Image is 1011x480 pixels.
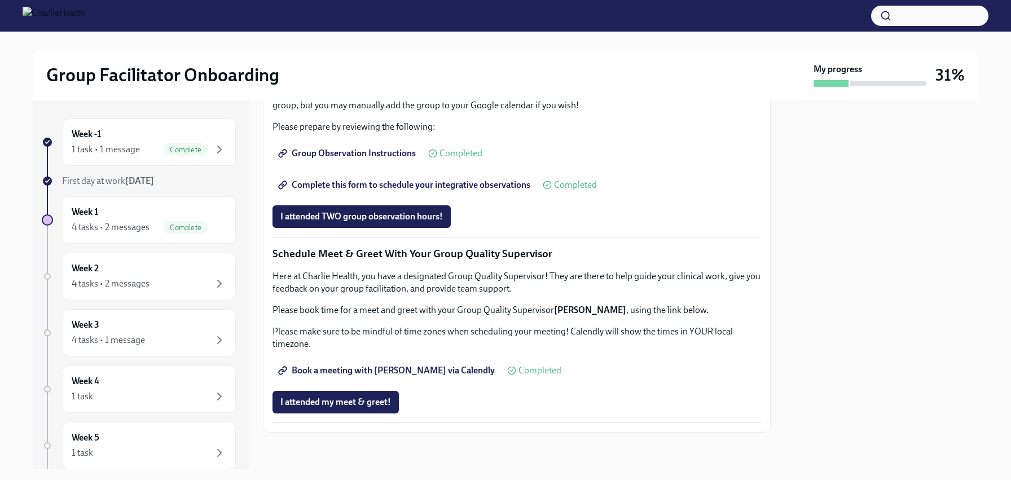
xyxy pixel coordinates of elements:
[42,118,236,166] a: Week -11 task • 1 messageComplete
[163,146,208,154] span: Complete
[72,221,150,234] div: 4 tasks • 2 messages
[72,278,150,290] div: 4 tasks • 2 messages
[23,7,85,25] img: CharlieHealth
[72,206,98,218] h6: Week 1
[272,304,761,316] p: Please book time for a meet and greet with your Group Quality Supervisor , using the link below.
[72,375,99,387] h6: Week 4
[554,305,626,315] strong: [PERSON_NAME]
[272,174,538,196] a: Complete this form to schedule your integrative observations
[42,422,236,469] a: Week 51 task
[72,447,93,459] div: 1 task
[280,148,416,159] span: Group Observation Instructions
[42,175,236,187] a: First day at work[DATE]
[72,319,99,331] h6: Week 3
[280,365,495,376] span: Book a meeting with [PERSON_NAME] via Calendly
[439,149,482,158] span: Completed
[272,205,451,228] button: I attended TWO group observation hours!
[935,65,965,85] h3: 31%
[518,366,561,375] span: Completed
[272,359,503,382] a: Book a meeting with [PERSON_NAME] via Calendly
[72,128,101,140] h6: Week -1
[272,246,761,261] p: Schedule Meet & Greet With Your Group Quality Supervisor
[272,391,399,413] button: I attended my meet & greet!
[280,179,530,191] span: Complete this form to schedule your integrative observations
[42,196,236,244] a: Week 14 tasks • 2 messagesComplete
[72,143,140,156] div: 1 task • 1 message
[72,262,99,275] h6: Week 2
[280,397,391,408] span: I attended my meet & greet!
[272,325,761,350] p: Please make sure to be mindful of time zones when scheduling your meeting! Calendly will show the...
[125,175,154,186] strong: [DATE]
[42,253,236,300] a: Week 24 tasks • 2 messages
[46,64,279,86] h2: Group Facilitator Onboarding
[42,365,236,413] a: Week 41 task
[272,270,761,295] p: Here at Charlie Health, you have a designated Group Quality Supervisor! They are there to help gu...
[72,431,99,444] h6: Week 5
[163,223,208,232] span: Complete
[72,334,145,346] div: 4 tasks • 1 message
[72,390,93,403] div: 1 task
[272,142,424,165] a: Group Observation Instructions
[280,211,443,222] span: I attended TWO group observation hours!
[42,309,236,356] a: Week 34 tasks • 1 message
[62,175,154,186] span: First day at work
[814,63,862,76] strong: My progress
[554,180,597,190] span: Completed
[272,121,761,133] p: Please prepare by reviewing the following:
